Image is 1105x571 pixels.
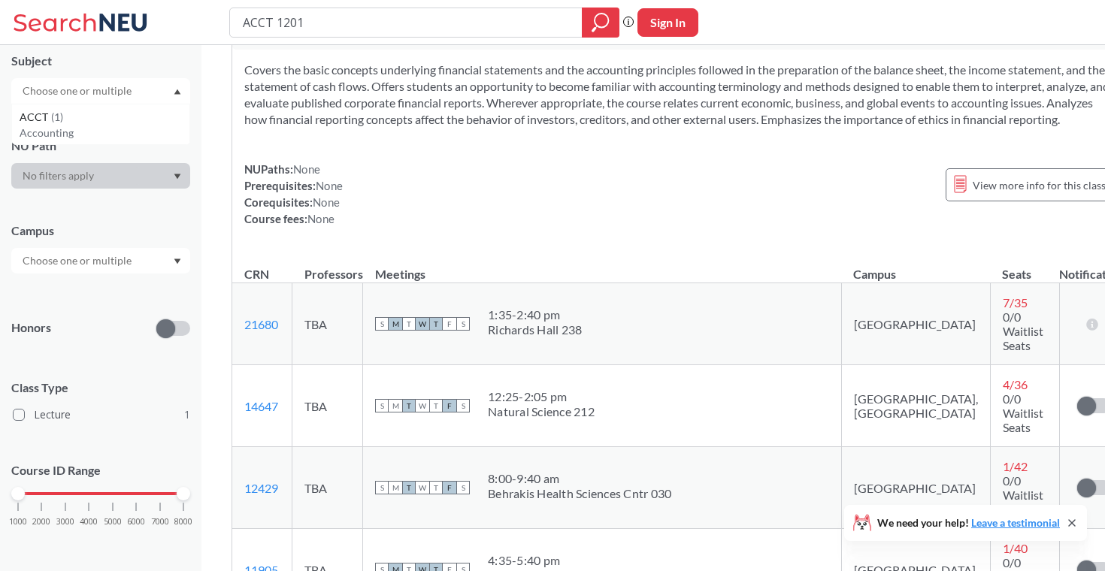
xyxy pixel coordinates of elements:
p: Honors [11,319,51,337]
span: S [375,317,389,331]
div: Campus [11,222,190,239]
span: 6000 [127,518,145,526]
span: 1000 [9,518,27,526]
span: ( 1 ) [51,110,63,123]
span: S [456,481,470,494]
label: Lecture [13,405,190,424]
span: 0/0 Waitlist Seats [1003,391,1043,434]
th: Meetings [363,251,842,283]
span: S [375,399,389,412]
span: M [389,399,402,412]
span: M [389,481,402,494]
input: Choose one or multiple [15,252,141,270]
div: NU Path [11,137,190,154]
span: None [313,195,340,209]
span: T [429,317,443,331]
span: 2000 [32,518,50,526]
span: 1 / 42 [1003,459,1028,473]
span: F [443,317,456,331]
svg: Dropdown arrow [174,258,181,264]
span: Class Type [11,379,190,396]
span: 4 / 36 [1003,377,1028,391]
svg: magnifying glass [592,12,610,33]
th: Seats [990,251,1059,283]
div: Richards Hall 238 [488,322,582,337]
div: Dropdown arrow [11,248,190,273]
th: Professors [292,251,363,283]
span: S [456,317,470,331]
span: T [429,399,443,412]
div: 4:35 - 5:40 pm [488,553,582,568]
span: None [293,162,320,176]
div: Subject [11,53,190,69]
span: T [402,399,416,412]
div: Dropdown arrowACCT(1)Accounting [11,78,190,104]
td: [GEOGRAPHIC_DATA] [841,283,990,365]
span: 1 / 40 [1003,541,1028,555]
button: Sign In [637,8,698,37]
span: S [375,481,389,494]
span: 0/0 Waitlist Seats [1003,473,1043,516]
span: None [307,212,335,225]
td: TBA [292,365,363,447]
td: [GEOGRAPHIC_DATA], [GEOGRAPHIC_DATA] [841,365,990,447]
p: Course ID Range [11,462,190,479]
span: 5000 [104,518,122,526]
div: 8:00 - 9:40 am [488,471,671,486]
svg: Dropdown arrow [174,174,181,180]
span: T [429,481,443,494]
th: Campus [841,251,990,283]
span: 4000 [80,518,98,526]
td: [GEOGRAPHIC_DATA] [841,447,990,529]
span: W [416,399,429,412]
td: TBA [292,283,363,365]
span: S [456,399,470,412]
a: 14647 [244,399,278,413]
div: Natural Science 212 [488,404,595,419]
span: T [402,481,416,494]
td: TBA [292,447,363,529]
span: 0/0 Waitlist Seats [1003,310,1043,352]
div: Dropdown arrow [11,163,190,189]
span: F [443,481,456,494]
span: None [316,179,343,192]
span: W [416,317,429,331]
span: 7000 [151,518,169,526]
span: 3000 [56,518,74,526]
div: Behrakis Health Sciences Cntr 030 [488,486,671,501]
span: F [443,399,456,412]
a: 21680 [244,317,278,331]
span: ACCT [20,109,51,125]
span: T [402,317,416,331]
a: Leave a testimonial [971,516,1060,529]
div: NUPaths: Prerequisites: Corequisites: Course fees: [244,161,343,227]
div: CRN [244,266,269,282]
div: magnifying glass [582,8,619,38]
div: 1:35 - 2:40 pm [488,307,582,322]
svg: Dropdown arrow [174,89,181,95]
span: 7 / 35 [1003,295,1028,310]
span: M [389,317,402,331]
span: W [416,481,429,494]
p: Accounting [20,125,189,140]
input: Class, professor, course number, "phrase" [241,10,571,35]
span: 8000 [174,518,192,526]
span: We need your help! [877,518,1060,528]
div: 12:25 - 2:05 pm [488,389,595,404]
span: 1 [184,406,190,423]
input: Choose one or multiple [15,82,141,100]
a: 12429 [244,481,278,495]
